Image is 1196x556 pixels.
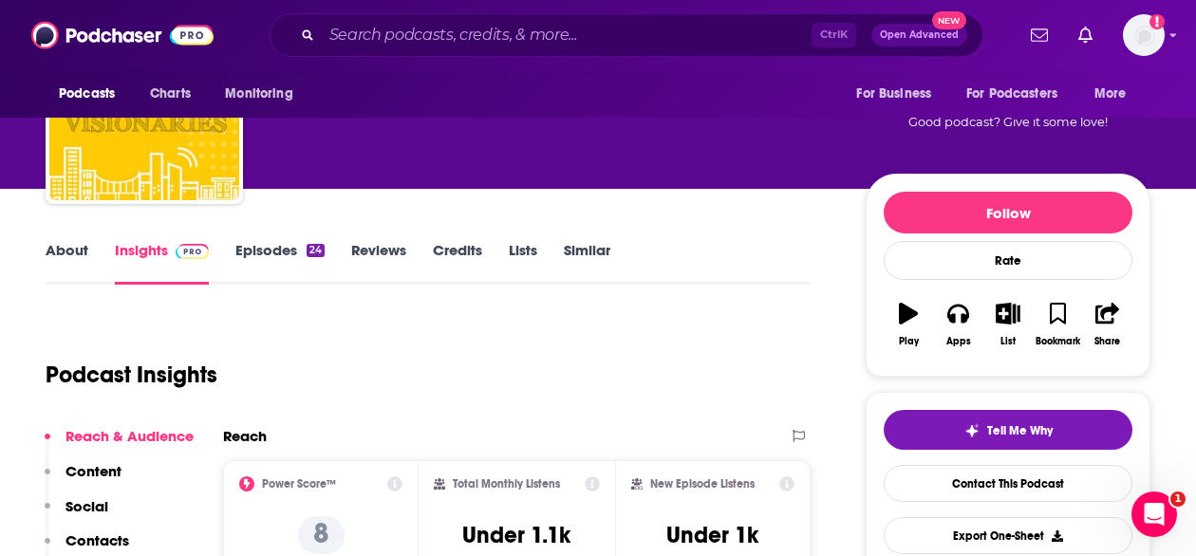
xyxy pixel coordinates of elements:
a: Reviews [351,241,406,285]
div: 24 [307,244,325,257]
img: User Profile [1123,14,1165,56]
h3: Under 1.1k [462,521,570,549]
button: Show profile menu [1123,14,1165,56]
span: Logged in as aridings [1123,14,1165,56]
button: open menu [843,76,955,112]
a: Credits [433,241,482,285]
a: Charts [138,76,202,112]
h2: Total Monthly Listens [453,477,560,491]
p: 8 [298,516,345,554]
div: Apps [946,336,971,347]
span: Tell Me Why [987,423,1053,438]
img: Podchaser Pro [176,244,209,259]
p: Reach & Audience [65,427,194,445]
span: Ctrl K [812,23,856,47]
a: Episodes24 [235,241,325,285]
button: List [983,290,1033,359]
button: Follow [884,192,1132,233]
div: List [1000,336,1016,347]
a: InsightsPodchaser Pro [115,241,209,285]
input: Search podcasts, credits, & more... [322,20,812,50]
h1: Podcast Insights [46,361,217,389]
button: Reach & Audience [45,427,194,462]
a: Similar [564,241,610,285]
h3: Under 1k [666,521,758,549]
a: Show notifications dropdown [1071,19,1100,51]
div: Play [899,336,919,347]
div: Share [1094,336,1120,347]
button: Bookmark [1033,290,1082,359]
span: Charts [150,81,191,107]
div: Search podcasts, credits, & more... [270,13,983,57]
span: For Business [856,81,931,107]
span: New [932,11,966,29]
div: Bookmark [1036,336,1080,347]
button: Apps [933,290,982,359]
a: Contact This Podcast [884,465,1132,502]
span: Monitoring [225,81,292,107]
button: tell me why sparkleTell Me Why [884,410,1132,450]
button: Share [1083,290,1132,359]
p: Content [65,462,121,480]
span: For Podcasters [966,81,1057,107]
span: Good podcast? Give it some love! [908,115,1108,129]
p: Contacts [65,531,129,549]
button: Play [884,290,933,359]
span: Podcasts [59,81,115,107]
span: More [1094,81,1127,107]
a: Lists [509,241,537,285]
img: tell me why sparkle [964,423,980,438]
h2: Reach [223,427,267,445]
div: Rate [884,241,1132,280]
span: 1 [1170,491,1186,507]
img: Podchaser - Follow, Share and Rate Podcasts [31,17,214,53]
button: Content [45,462,121,497]
span: Open Advanced [880,30,959,40]
button: open menu [954,76,1085,112]
button: Open AdvancedNew [871,24,967,46]
button: Export One-Sheet [884,517,1132,554]
button: Social [45,497,108,532]
p: Social [65,497,108,515]
a: About [46,241,88,285]
h2: Power Score™ [262,477,336,491]
h2: New Episode Listens [650,477,755,491]
button: open menu [212,76,317,112]
button: open menu [46,76,140,112]
svg: Add a profile image [1149,14,1165,29]
a: Show notifications dropdown [1023,19,1056,51]
iframe: Intercom live chat [1131,491,1177,537]
button: open menu [1081,76,1150,112]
